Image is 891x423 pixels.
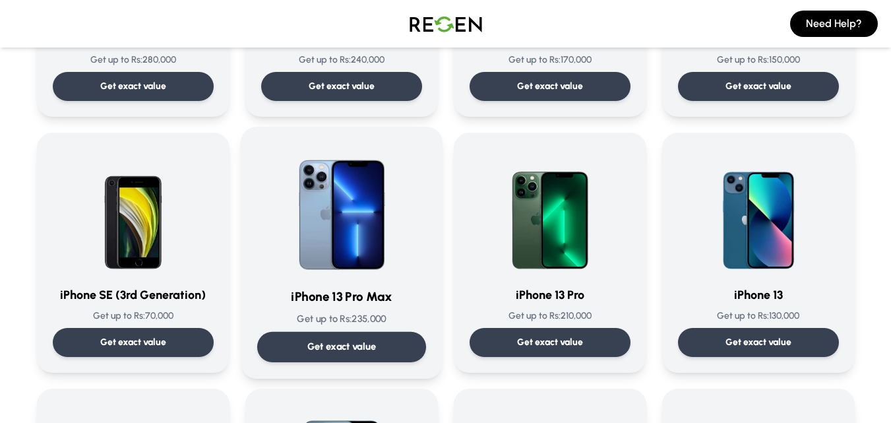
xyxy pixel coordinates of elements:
[695,148,822,275] img: iPhone 13
[470,53,630,67] p: Get up to Rs: 170,000
[275,143,408,277] img: iPhone 13 Pro Max
[470,286,630,304] h3: iPhone 13 Pro
[261,53,422,67] p: Get up to Rs: 240,000
[487,148,613,275] img: iPhone 13 Pro
[70,148,197,275] img: iPhone SE (3rd Generation)
[100,336,166,349] p: Get exact value
[678,309,839,323] p: Get up to Rs: 130,000
[517,336,583,349] p: Get exact value
[517,80,583,93] p: Get exact value
[725,80,791,93] p: Get exact value
[678,286,839,304] h3: iPhone 13
[309,80,375,93] p: Get exact value
[400,5,492,42] img: Logo
[53,286,214,304] h3: iPhone SE (3rd Generation)
[725,336,791,349] p: Get exact value
[307,340,376,354] p: Get exact value
[100,80,166,93] p: Get exact value
[257,312,425,326] p: Get up to Rs: 235,000
[470,309,630,323] p: Get up to Rs: 210,000
[257,288,425,307] h3: iPhone 13 Pro Max
[53,309,214,323] p: Get up to Rs: 70,000
[53,53,214,67] p: Get up to Rs: 280,000
[678,53,839,67] p: Get up to Rs: 150,000
[790,11,878,37] button: Need Help?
